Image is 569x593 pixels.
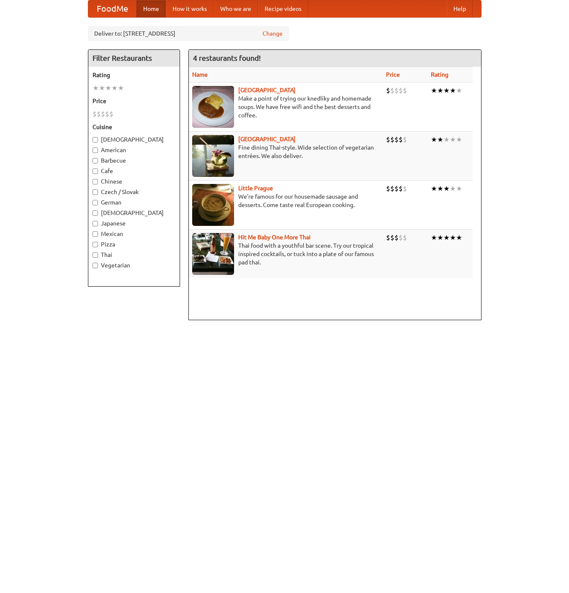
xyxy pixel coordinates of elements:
[93,263,98,268] input: Vegetarian
[431,86,437,95] li: ★
[192,94,380,119] p: Make a point of trying our knedlíky and homemade soups. We have free wifi and the best desserts a...
[93,252,98,258] input: Thai
[93,210,98,216] input: [DEMOGRAPHIC_DATA]
[93,179,98,184] input: Chinese
[456,233,462,242] li: ★
[136,0,166,17] a: Home
[394,184,399,193] li: $
[93,83,99,93] li: ★
[399,233,403,242] li: $
[93,158,98,163] input: Barbecue
[93,148,98,153] input: American
[238,234,311,241] a: Hit Me Baby One More Thai
[456,135,462,144] li: ★
[443,184,450,193] li: ★
[192,143,380,160] p: Fine dining Thai-style. Wide selection of vegetarian entrées. We also deliver.
[399,135,403,144] li: $
[93,168,98,174] input: Cafe
[456,86,462,95] li: ★
[390,135,394,144] li: $
[263,29,283,38] a: Change
[431,184,437,193] li: ★
[399,184,403,193] li: $
[93,240,175,249] label: Pizza
[403,184,407,193] li: $
[447,0,473,17] a: Help
[431,71,448,78] a: Rating
[443,135,450,144] li: ★
[386,71,400,78] a: Price
[192,135,234,177] img: satay.jpg
[93,123,175,131] h5: Cuisine
[450,86,456,95] li: ★
[437,233,443,242] li: ★
[105,83,111,93] li: ★
[390,184,394,193] li: $
[443,233,450,242] li: ★
[403,86,407,95] li: $
[93,188,175,196] label: Czech / Slovak
[93,146,175,154] label: American
[93,198,175,207] label: German
[192,184,234,226] img: littleprague.jpg
[93,109,97,119] li: $
[437,184,443,193] li: ★
[93,219,175,228] label: Japanese
[403,135,407,144] li: $
[443,86,450,95] li: ★
[394,86,399,95] li: $
[111,83,118,93] li: ★
[390,233,394,242] li: $
[258,0,308,17] a: Recipe videos
[386,135,390,144] li: $
[403,233,407,242] li: $
[93,251,175,259] label: Thai
[238,136,296,142] a: [GEOGRAPHIC_DATA]
[437,135,443,144] li: ★
[93,209,175,217] label: [DEMOGRAPHIC_DATA]
[105,109,109,119] li: $
[192,233,234,275] img: babythai.jpg
[88,26,289,41] div: Deliver to: [STREET_ADDRESS]
[93,230,175,238] label: Mexican
[193,54,261,62] ng-pluralize: 4 restaurants found!
[99,83,105,93] li: ★
[101,109,105,119] li: $
[93,167,175,175] label: Cafe
[238,87,296,93] a: [GEOGRAPHIC_DATA]
[192,241,380,267] p: Thai food with a youthful bar scene. Try our tropical inspired cocktails, or tuck into a plate of...
[93,97,175,105] h5: Price
[93,231,98,237] input: Mexican
[238,185,273,192] a: Little Prague
[390,86,394,95] li: $
[437,86,443,95] li: ★
[386,233,390,242] li: $
[192,86,234,128] img: czechpoint.jpg
[450,184,456,193] li: ★
[450,233,456,242] li: ★
[88,50,180,67] h4: Filter Restaurants
[93,189,98,195] input: Czech / Slovak
[192,192,380,209] p: We're famous for our housemade sausage and desserts. Come taste real European cooking.
[93,200,98,205] input: German
[93,71,175,79] h5: Rating
[192,71,208,78] a: Name
[166,0,214,17] a: How it works
[88,0,136,17] a: FoodMe
[450,135,456,144] li: ★
[97,109,101,119] li: $
[386,86,390,95] li: $
[93,261,175,269] label: Vegetarian
[93,177,175,186] label: Chinese
[386,184,390,193] li: $
[214,0,258,17] a: Who we are
[93,135,175,144] label: [DEMOGRAPHIC_DATA]
[93,156,175,165] label: Barbecue
[118,83,124,93] li: ★
[109,109,113,119] li: $
[394,135,399,144] li: $
[394,233,399,242] li: $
